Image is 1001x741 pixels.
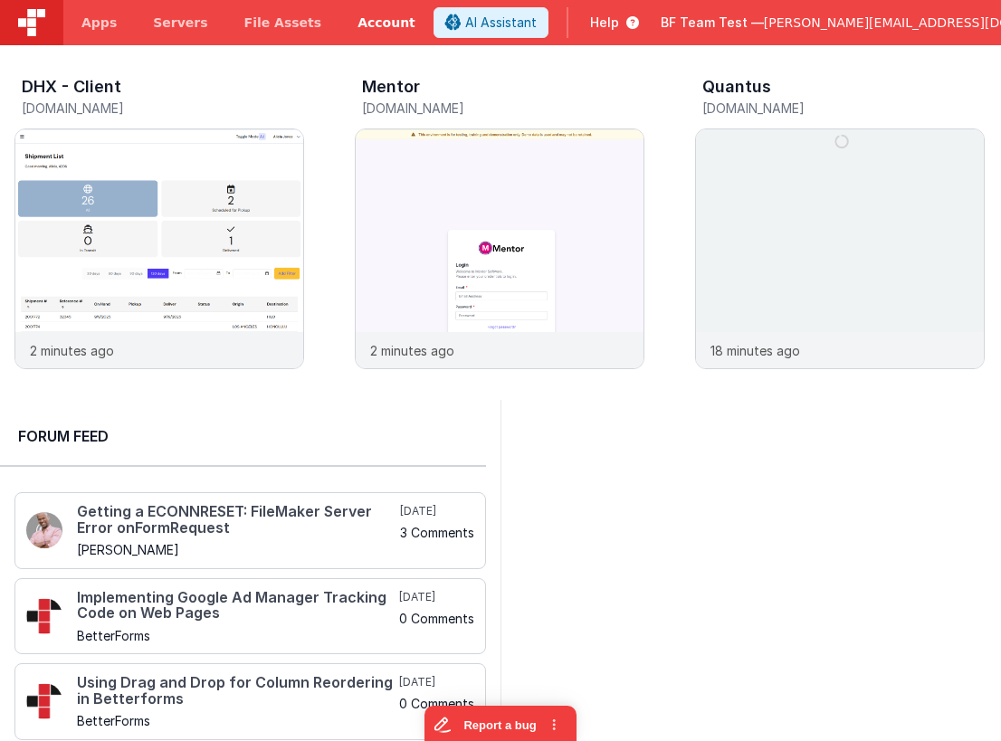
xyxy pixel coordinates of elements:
[77,543,396,556] h5: [PERSON_NAME]
[399,675,474,689] h5: [DATE]
[22,78,121,96] h3: DHX - Client
[362,101,644,115] h5: [DOMAIN_NAME]
[400,526,474,539] h5: 3 Comments
[18,425,468,447] h2: Forum Feed
[77,504,396,536] h4: Getting a ECONNRESET: FileMaker Server Error onFormRequest
[14,578,486,655] a: Implementing Google Ad Manager Tracking Code on Web Pages BetterForms [DATE] 0 Comments
[362,78,420,96] h3: Mentor
[400,504,474,518] h5: [DATE]
[399,590,474,604] h5: [DATE]
[661,14,764,32] span: BF Team Test —
[22,101,304,115] h5: [DOMAIN_NAME]
[14,663,486,740] a: Using Drag and Drop for Column Reordering in Betterforms BetterForms [DATE] 0 Comments
[702,101,985,115] h5: [DOMAIN_NAME]
[26,683,62,719] img: 295_2.png
[710,341,800,360] p: 18 minutes ago
[702,78,771,96] h3: Quantus
[465,14,537,32] span: AI Assistant
[77,714,396,727] h5: BetterForms
[244,14,322,32] span: File Assets
[77,675,396,707] h4: Using Drag and Drop for Column Reordering in Betterforms
[77,629,396,642] h5: BetterForms
[26,512,62,548] img: 411_2.png
[153,14,207,32] span: Servers
[399,612,474,625] h5: 0 Comments
[14,492,486,569] a: Getting a ECONNRESET: FileMaker Server Error onFormRequest [PERSON_NAME] [DATE] 3 Comments
[77,590,396,622] h4: Implementing Google Ad Manager Tracking Code on Web Pages
[399,697,474,710] h5: 0 Comments
[81,14,117,32] span: Apps
[26,598,62,634] img: 295_2.png
[370,341,454,360] p: 2 minutes ago
[590,14,619,32] span: Help
[434,7,548,38] button: AI Assistant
